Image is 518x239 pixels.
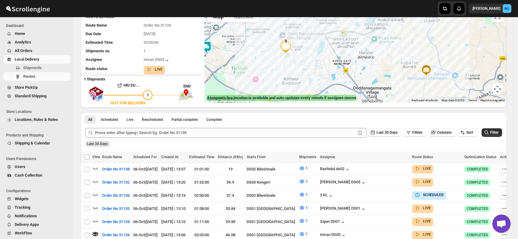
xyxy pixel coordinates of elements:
button: Order No 31135 [98,204,133,214]
button: 1 [295,190,311,200]
span: Filters [412,130,422,135]
span: Shipping & Calendar [15,141,50,145]
button: Locations, Rules & Rates [4,115,70,124]
span: Delivery Apps [15,222,39,227]
span: Store PickUp [15,85,38,90]
span: Route Status [412,155,433,159]
button: LIVE [414,205,431,211]
button: Order No 31134 [98,217,133,227]
span: 06-Oct | [DATE] [133,193,158,198]
a: Terms (opens in new tab) [468,99,477,102]
span: Local Delivery [15,57,39,62]
button: Shipping & Calendar [4,139,70,148]
button: Tracking [4,203,70,212]
span: Rescheduled [142,117,163,122]
button: Order No 31138 [98,164,133,174]
span: Assignee [320,155,335,159]
span: Brajesh Giri [503,4,511,13]
span: Estimated Time [86,40,113,45]
span: 1 [306,179,308,184]
button: 1 [295,216,311,226]
a: Report a map error [480,99,505,102]
button: LIVE [414,166,431,172]
span: 1 [306,232,308,236]
b: 1 Shipments [81,74,105,81]
div: 29.89 [218,219,243,225]
span: Last 30 Days [377,130,398,135]
span: COMPLETED [467,206,488,211]
span: Last 30 Days [87,142,108,146]
span: COMPLETED [467,219,488,224]
div: [DATE] | 13:10 [161,206,186,212]
span: 06-Oct | [DATE] [133,219,158,224]
button: All Orders [4,47,70,55]
span: Route Name [86,23,107,28]
div: 01:11:00 [189,219,214,225]
text: BG [505,7,509,11]
button: Imran DS03 [144,57,170,63]
button: 3 PL [320,193,334,199]
img: trip_end.png [178,89,194,101]
button: 1 [295,229,311,239]
span: 06-Oct | [DATE] [133,233,158,237]
div: [DATE] | 13:10 [161,219,186,225]
span: Live [127,117,133,122]
div: [PERSON_NAME] DS03 [320,180,366,186]
button: Keyboard shortcuts [412,98,438,103]
button: Analytics [4,38,70,47]
span: 02:05:00 [144,40,158,45]
img: shop.svg [88,82,104,106]
span: Scheduled [101,117,118,122]
span: Cash Collection [15,173,42,177]
button: Order No 31132 [98,177,133,187]
div: 46.08 [218,232,243,238]
button: Users [4,162,70,171]
div: [DATE] | 13:37 [161,166,186,172]
button: User menu [469,4,512,13]
span: Home [15,31,25,36]
div: 02:05:00 [189,232,214,238]
b: LIVE [423,219,431,223]
button: LIVE [414,179,431,185]
span: Map data ©2025 [442,99,465,102]
span: COMPLETED [467,193,488,198]
b: SCHEDULED [423,193,444,197]
div: DS03 Kengeri [247,179,295,185]
span: Order No 31135 [102,206,130,212]
span: WorkFlow [15,231,32,235]
div: 33.84 [218,206,243,212]
b: LIVE [423,206,431,210]
div: [DATE] | 13:06 [161,232,186,238]
span: 1 [306,192,308,197]
span: Order No 31138 [102,166,130,172]
button: Columns [428,128,455,137]
span: Notifications [15,214,37,218]
div: 01:01:00 [189,166,214,172]
button: LIVE [414,218,431,224]
span: All Orders [15,48,32,53]
span: Scheduled For [133,155,157,159]
span: Due Date [86,32,101,36]
div: 01:32:00 [189,179,214,185]
span: View [92,155,100,159]
span: Order No 31136 [102,192,130,199]
button: [PERSON_NAME] DS01 [320,206,366,212]
span: Shipments no. [86,49,111,53]
div: DS01 [GEOGRAPHIC_DATA] [247,232,295,238]
b: HR/25/... [123,83,140,88]
img: ScrollEngine [5,1,51,16]
button: Shipments [4,64,70,72]
button: Sort [458,128,477,137]
span: Configurations [6,189,70,193]
button: Filters [404,128,426,137]
div: END [183,83,201,89]
span: Locations, Rules & Rates [15,117,58,122]
input: Press enter after typing | Search Eg. Order No 31138 [95,128,356,138]
span: COMPLETED [467,167,488,172]
div: [DATE] | 13:16 [161,192,186,199]
button: SCHEDULED [414,192,444,198]
b: LIVE [423,166,431,171]
div: DS01 [GEOGRAPHIC_DATA] [247,219,295,225]
span: 1 [306,218,308,223]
